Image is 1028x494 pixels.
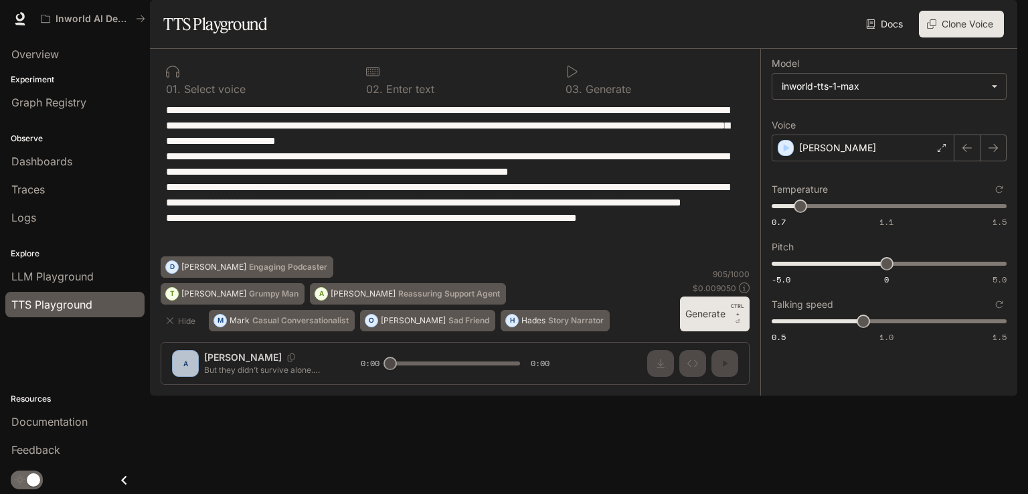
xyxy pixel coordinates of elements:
span: 5.0 [993,274,1007,285]
div: A [315,283,327,305]
p: Mark [230,317,250,325]
p: [PERSON_NAME] [181,290,246,298]
p: Voice [772,120,796,130]
button: D[PERSON_NAME]Engaging Podcaster [161,256,333,278]
p: Pitch [772,242,794,252]
span: 1.5 [993,216,1007,228]
p: [PERSON_NAME] [331,290,396,298]
div: inworld-tts-1-max [782,80,984,93]
p: Model [772,59,799,68]
p: 0 1 . [166,84,181,94]
p: Engaging Podcaster [249,263,327,271]
button: Reset to default [992,182,1007,197]
p: Hades [521,317,545,325]
button: All workspaces [35,5,151,32]
button: T[PERSON_NAME]Grumpy Man [161,283,305,305]
p: Select voice [181,84,246,94]
span: 1.0 [879,331,893,343]
button: A[PERSON_NAME]Reassuring Support Agent [310,283,506,305]
button: GenerateCTRL +⏎ [680,297,750,331]
div: O [365,310,377,331]
p: Casual Conversationalist [252,317,349,325]
p: Temperature [772,185,828,194]
button: Reset to default [992,297,1007,312]
p: Generate [582,84,631,94]
p: Reassuring Support Agent [398,290,500,298]
div: H [506,310,518,331]
h1: TTS Playground [163,11,267,37]
button: MMarkCasual Conversationalist [209,310,355,331]
div: D [166,256,178,278]
button: O[PERSON_NAME]Sad Friend [360,310,495,331]
p: [PERSON_NAME] [381,317,446,325]
p: [PERSON_NAME] [799,141,876,155]
span: 0 [884,274,889,285]
p: Talking speed [772,300,833,309]
span: 0.5 [772,331,786,343]
button: HHadesStory Narrator [501,310,610,331]
p: CTRL + [731,302,744,318]
p: Enter text [383,84,434,94]
p: [PERSON_NAME] [181,263,246,271]
p: Grumpy Man [249,290,298,298]
span: -5.0 [772,274,790,285]
button: Hide [161,310,203,331]
div: T [166,283,178,305]
p: 0 3 . [566,84,582,94]
p: Sad Friend [448,317,489,325]
p: Inworld AI Demos [56,13,131,25]
div: M [214,310,226,331]
span: 1.1 [879,216,893,228]
p: ⏎ [731,302,744,326]
span: 1.5 [993,331,1007,343]
p: 0 2 . [366,84,383,94]
div: inworld-tts-1-max [772,74,1006,99]
button: Clone Voice [919,11,1004,37]
p: Story Narrator [548,317,604,325]
span: 0.7 [772,216,786,228]
a: Docs [863,11,908,37]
